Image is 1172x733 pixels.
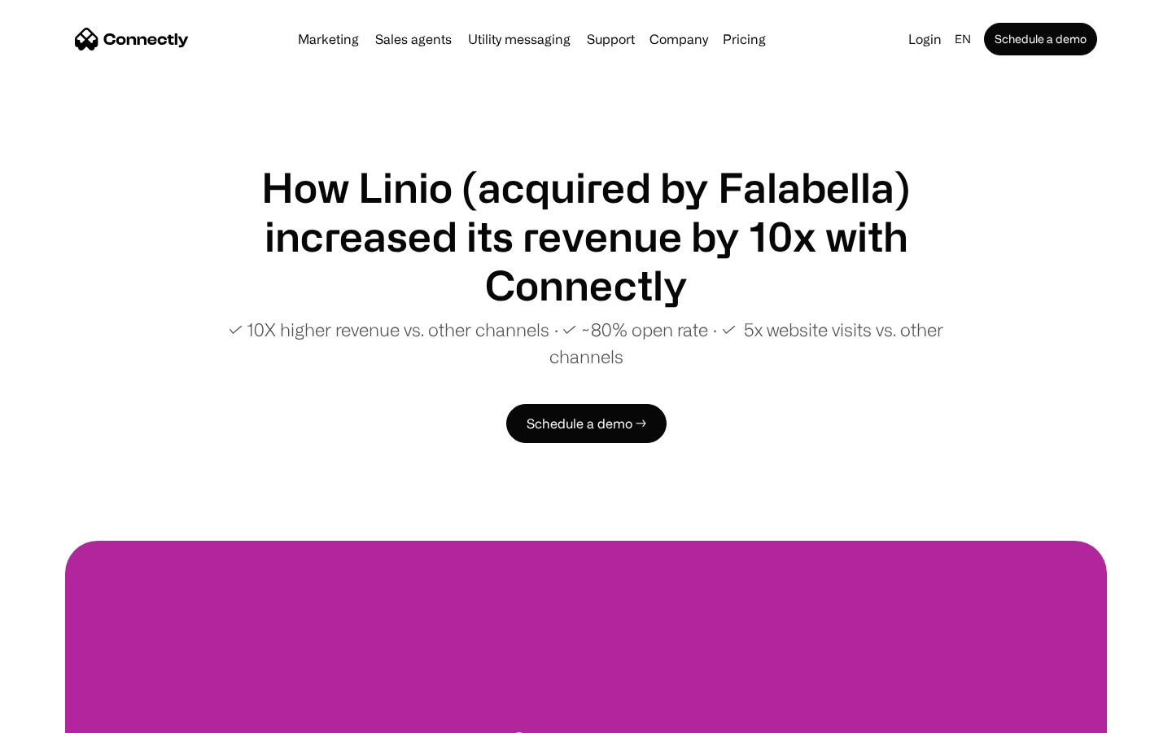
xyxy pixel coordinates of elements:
[33,704,98,727] ul: Language list
[649,28,708,50] div: Company
[902,28,948,50] a: Login
[461,33,577,46] a: Utility messaging
[291,33,365,46] a: Marketing
[195,316,977,370] p: ✓ 10X higher revenue vs. other channels ∙ ✓ ~80% open rate ∙ ✓ 5x website visits vs. other channels
[16,703,98,727] aside: Language selected: English
[716,33,772,46] a: Pricing
[506,404,667,443] a: Schedule a demo →
[195,163,977,309] h1: How Linio (acquired by Falabella) increased its revenue by 10x with Connectly
[580,33,641,46] a: Support
[955,28,971,50] div: en
[369,33,458,46] a: Sales agents
[984,23,1097,55] a: Schedule a demo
